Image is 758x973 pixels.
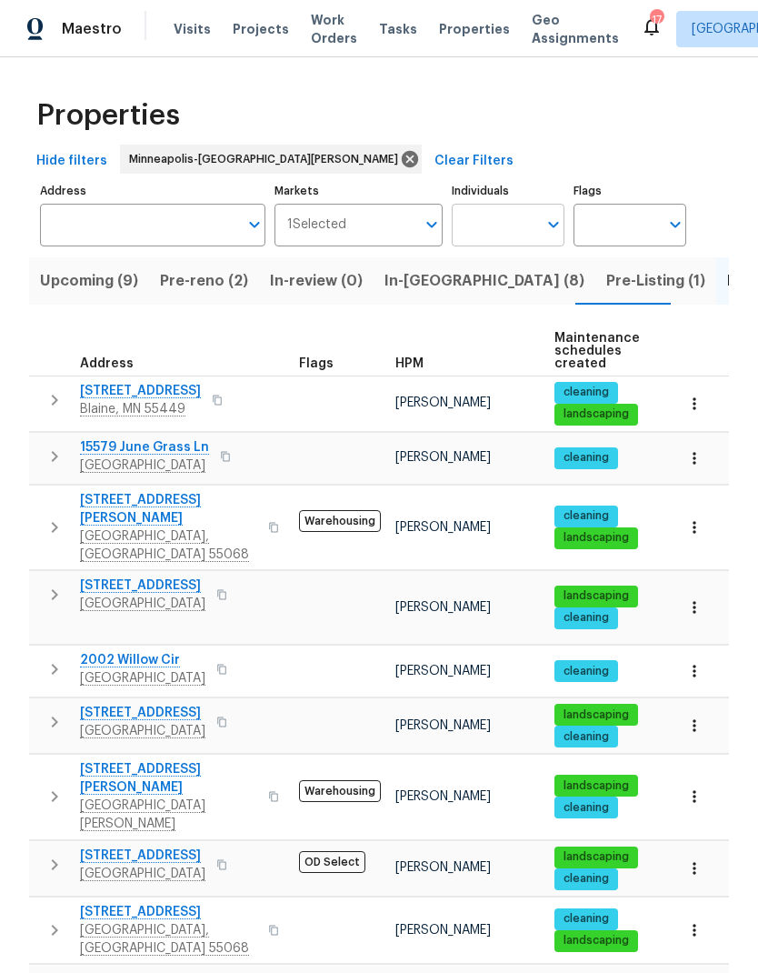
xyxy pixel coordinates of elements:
span: cleaning [556,508,616,524]
span: landscaping [556,707,636,723]
span: [PERSON_NAME] [395,665,491,677]
span: cleaning [556,871,616,887]
span: cleaning [556,800,616,816]
span: [PERSON_NAME] [395,790,491,803]
span: Tasks [379,23,417,35]
label: Flags [573,186,686,196]
span: In-review (0) [270,268,363,294]
span: landscaping [556,588,636,604]
span: In-[GEOGRAPHIC_DATA] (8) [384,268,584,294]
span: landscaping [556,778,636,794]
div: Minneapolis-[GEOGRAPHIC_DATA][PERSON_NAME] [120,145,422,174]
span: HPM [395,357,424,370]
span: Address [80,357,134,370]
label: Individuals [452,186,564,196]
span: landscaping [556,406,636,422]
span: Clear Filters [434,150,514,173]
span: Visits [174,20,211,38]
span: Upcoming (9) [40,268,138,294]
span: [PERSON_NAME] [395,451,491,464]
span: cleaning [556,610,616,626]
span: cleaning [556,664,616,679]
span: OD Select [299,851,365,873]
span: cleaning [556,911,616,927]
label: Address [40,186,265,196]
button: Open [663,212,688,237]
span: landscaping [556,530,636,546]
span: [PERSON_NAME] [395,924,491,937]
span: Minneapolis-[GEOGRAPHIC_DATA][PERSON_NAME] [129,150,405,168]
span: Maestro [62,20,122,38]
button: Open [242,212,267,237]
span: Pre-Listing (1) [606,268,705,294]
span: Maintenance schedules created [554,332,640,370]
button: Open [541,212,566,237]
span: [PERSON_NAME] [395,719,491,732]
span: Projects [233,20,289,38]
span: cleaning [556,385,616,400]
span: cleaning [556,450,616,466]
span: Properties [36,106,180,125]
span: [PERSON_NAME] [395,861,491,874]
span: Warehousing [299,780,381,802]
span: Work Orders [311,11,357,47]
span: landscaping [556,933,636,948]
span: landscaping [556,849,636,865]
span: [PERSON_NAME] [395,521,491,534]
span: 1 Selected [287,217,346,233]
button: Open [419,212,444,237]
label: Markets [274,186,444,196]
span: Warehousing [299,510,381,532]
span: Pre-reno (2) [160,268,248,294]
span: Properties [439,20,510,38]
span: [PERSON_NAME] [395,396,491,409]
span: [PERSON_NAME] [395,601,491,614]
span: Hide filters [36,150,107,173]
button: Hide filters [29,145,115,178]
span: Flags [299,357,334,370]
div: 17 [650,11,663,29]
span: Geo Assignments [532,11,619,47]
span: cleaning [556,729,616,745]
button: Clear Filters [427,145,521,178]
